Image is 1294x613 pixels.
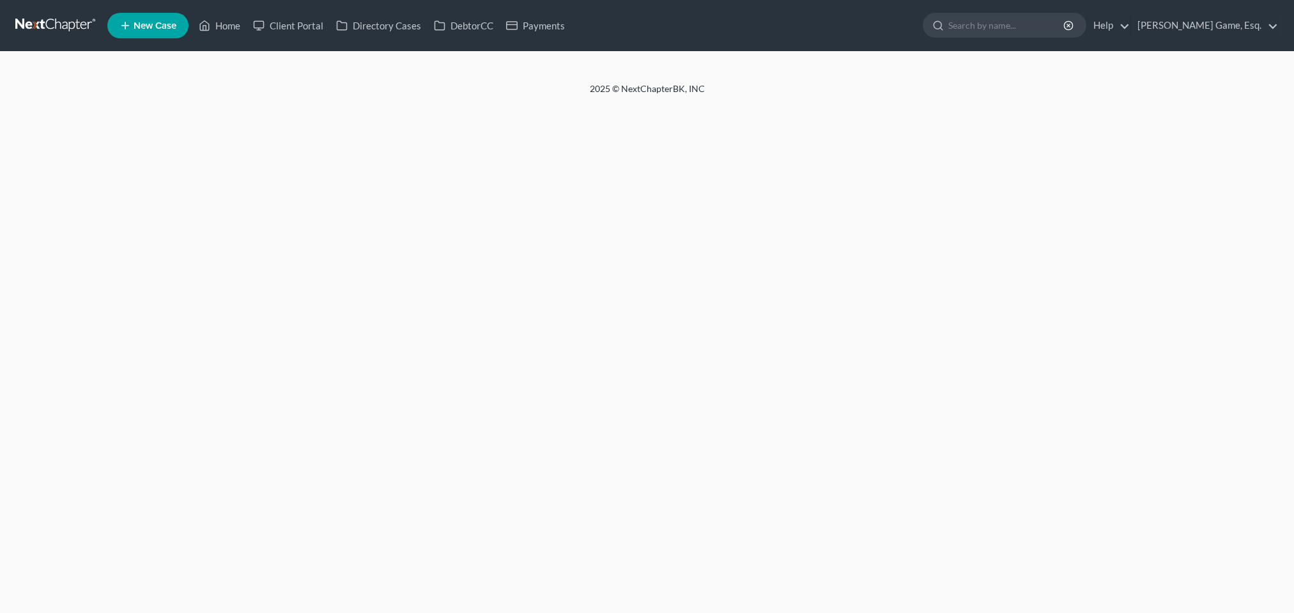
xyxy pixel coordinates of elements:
a: [PERSON_NAME] Game, Esq. [1131,14,1278,37]
a: Client Portal [247,14,330,37]
a: DebtorCC [427,14,500,37]
span: New Case [134,21,176,31]
a: Help [1087,14,1130,37]
a: Payments [500,14,571,37]
a: Directory Cases [330,14,427,37]
input: Search by name... [948,13,1065,37]
div: 2025 © NextChapterBK, INC [283,82,1012,105]
a: Home [192,14,247,37]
